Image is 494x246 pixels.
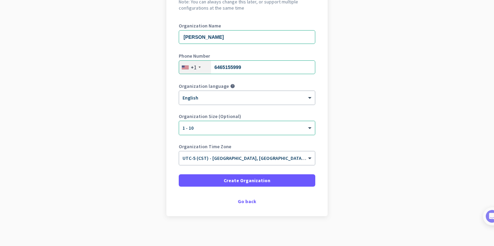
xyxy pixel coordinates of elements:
[230,84,235,89] i: help
[179,84,229,89] label: Organization language
[179,54,315,58] label: Phone Number
[179,30,315,44] input: What is the name of your organization?
[224,177,270,184] span: Create Organization
[179,23,315,28] label: Organization Name
[179,174,315,187] button: Create Organization
[179,114,315,119] label: Organization Size (Optional)
[179,199,315,204] div: Go back
[191,64,197,71] div: +1
[179,60,315,74] input: 201-555-0123
[179,144,315,149] label: Organization Time Zone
